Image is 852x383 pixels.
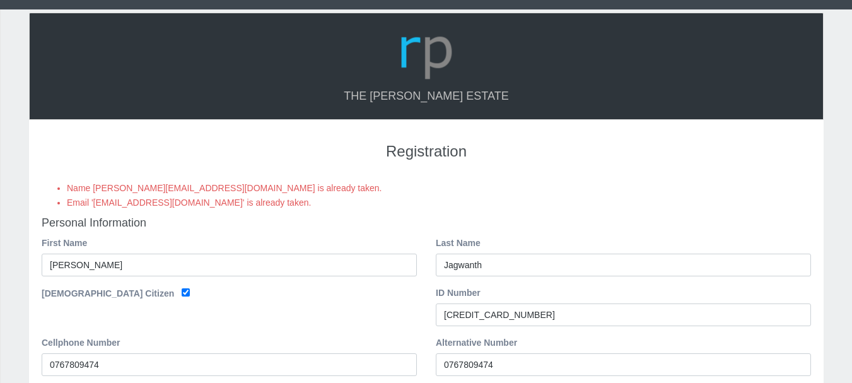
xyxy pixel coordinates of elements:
[42,236,87,250] label: First Name
[42,353,417,376] input: Enter your Cellphone Number
[67,196,811,210] li: Email '[EMAIL_ADDRESS][DOMAIN_NAME]' is already taken.
[436,286,481,300] label: ID Number
[42,286,174,301] label: [DEMOGRAPHIC_DATA] Citizen
[42,336,120,350] label: Cellphone Number
[396,23,457,83] img: Logo
[436,303,811,326] input: Enter your ID Number
[436,254,811,276] input: Enter your Last Name
[42,90,810,103] h4: The [PERSON_NAME] Estate
[42,217,811,230] h4: Personal Information
[436,336,517,350] label: Alternative Number
[42,254,417,276] input: Enter your First Name
[67,181,811,196] li: Name [PERSON_NAME][EMAIL_ADDRESS][DOMAIN_NAME] is already taken.
[42,143,811,160] h3: Registration
[436,236,481,250] label: Last Name
[436,353,811,376] input: Enter your Alternative Cellphone Number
